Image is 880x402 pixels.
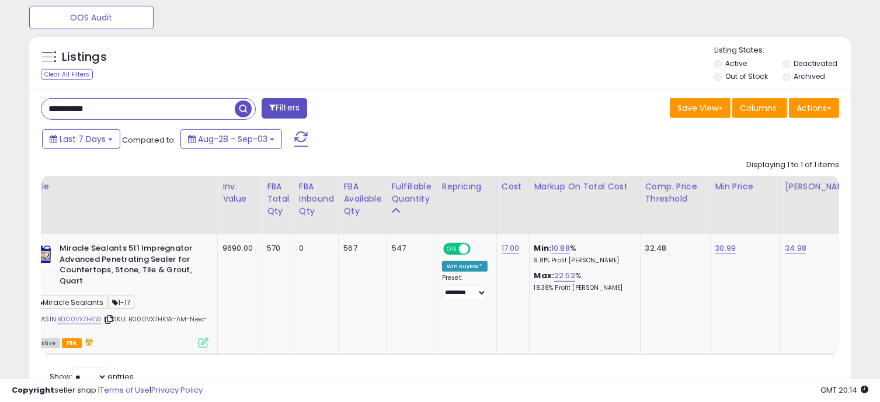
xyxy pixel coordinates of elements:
[33,243,57,266] img: 41o+kcawGWL._SL40_.jpg
[109,296,135,309] span: 1-17
[469,244,488,254] span: OFF
[740,102,777,114] span: Columns
[534,243,631,265] div: %
[534,181,635,193] div: Markup on Total Cost
[442,181,492,193] div: Repricing
[725,71,768,81] label: Out of Stock
[534,270,555,281] b: Max:
[343,181,381,217] div: FBA Available Qty
[502,181,524,193] div: Cost
[100,384,149,396] a: Terms of Use
[502,242,520,254] a: 17.00
[785,181,855,193] div: [PERSON_NAME]
[670,98,731,118] button: Save View
[442,261,488,272] div: Win BuyBox *
[554,270,575,282] a: 22.52
[267,181,289,217] div: FBA Total Qty
[222,181,257,205] div: Inv. value
[299,243,330,254] div: 0
[222,243,253,254] div: 9690.00
[785,242,807,254] a: 34.98
[392,243,428,254] div: 547
[725,58,747,68] label: Active
[732,98,787,118] button: Columns
[33,296,107,309] span: Miracle Sealants
[122,134,176,145] span: Compared to:
[746,160,839,171] div: Displaying 1 to 1 of 1 items
[82,338,94,346] i: hazardous material
[645,181,705,205] div: Comp. Price Threshold
[299,181,334,217] div: FBA inbound Qty
[794,58,838,68] label: Deactivated
[29,6,154,29] button: OOS Audit
[534,257,631,265] p: 9.81% Profit [PERSON_NAME]
[57,314,102,324] a: B000VX7HKW
[789,98,839,118] button: Actions
[198,133,267,145] span: Aug-28 - Sep-03
[715,181,775,193] div: Min Price
[62,338,82,348] span: FBA
[534,284,631,292] p: 18.38% Profit [PERSON_NAME]
[180,129,282,149] button: Aug-28 - Sep-03
[529,176,640,234] th: The percentage added to the cost of goods (COGS) that forms the calculator for Min & Max prices.
[442,274,488,300] div: Preset:
[715,242,736,254] a: 30.99
[12,385,203,396] div: seller snap | |
[60,133,106,145] span: Last 7 Days
[33,338,60,348] span: All listings currently available for purchase on Amazon
[41,69,93,80] div: Clear All Filters
[794,71,826,81] label: Archived
[62,49,107,65] h5: Listings
[60,243,201,289] b: Miracle Sealants 511 Impregnator Advanced Penetrating Sealer for Countertops, Stone, Tile & Grout...
[343,243,377,254] div: 567
[262,98,307,119] button: Filters
[444,244,459,254] span: ON
[534,242,552,254] b: Min:
[42,129,120,149] button: Last 7 Days
[714,45,851,56] p: Listing States:
[820,384,868,396] span: 2025-09-11 20:14 GMT
[12,384,54,396] strong: Copyright
[151,384,203,396] a: Privacy Policy
[645,243,701,254] div: 32.48
[267,243,285,254] div: 570
[30,181,213,193] div: Title
[551,242,570,254] a: 10.88
[392,181,432,205] div: Fulfillable Quantity
[33,243,208,346] div: ASIN:
[33,314,207,332] span: | SKU: B000VX7HKW-AM-New-1
[534,271,631,292] div: %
